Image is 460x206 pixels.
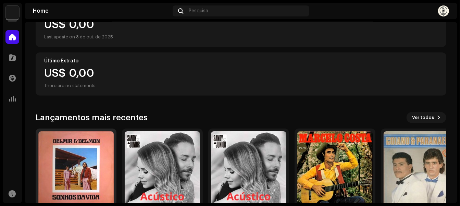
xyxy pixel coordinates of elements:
[44,58,438,64] div: Último Extrato
[407,112,446,123] button: Ver todos
[438,5,449,16] img: 9209a818-ae4a-4b6b-ac49-10dab2ebe703
[36,112,148,123] h3: Lançamentos mais recentes
[5,5,19,19] img: c86870aa-2232-4ba3-9b41-08f587110171
[33,8,170,14] div: Home
[412,111,434,124] span: Ver todos
[36,52,446,96] re-o-card-value: Último Extrato
[44,82,96,90] div: There are no statements
[44,33,438,41] div: Last update on 8 de out. de 2025
[189,8,209,14] span: Pesquisa
[36,4,446,47] re-o-card-value: Balanço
